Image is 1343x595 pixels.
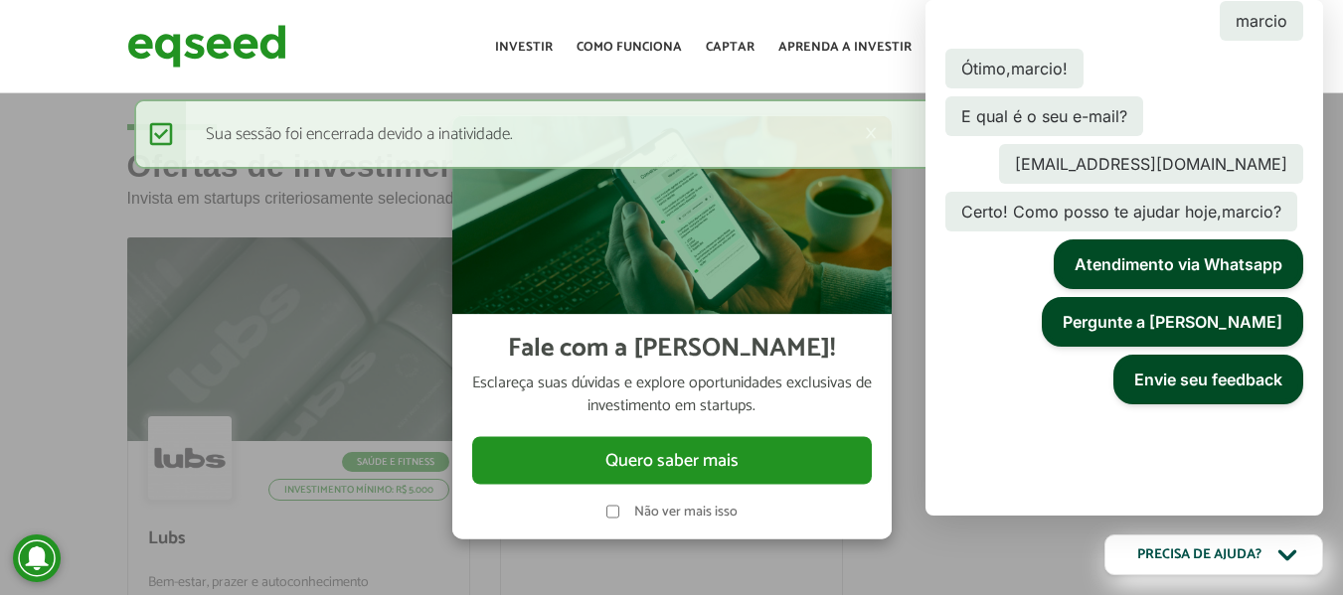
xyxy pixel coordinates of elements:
p: Esclareça suas dúvidas e explore oportunidades exclusivas de investimento em startups. [472,372,872,417]
a: Como funciona [577,41,682,54]
img: Imagem celular [452,115,892,314]
img: EqSeed [127,20,286,73]
a: Captar [706,41,755,54]
h2: Fale com a [PERSON_NAME]! [508,334,835,363]
label: Não ver mais isso [634,505,738,519]
div: Sua sessão foi encerrada devido a inatividade. [134,99,1209,169]
a: Investir [495,41,553,54]
button: Quero saber mais [472,437,872,485]
a: Aprenda a investir [778,41,912,54]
